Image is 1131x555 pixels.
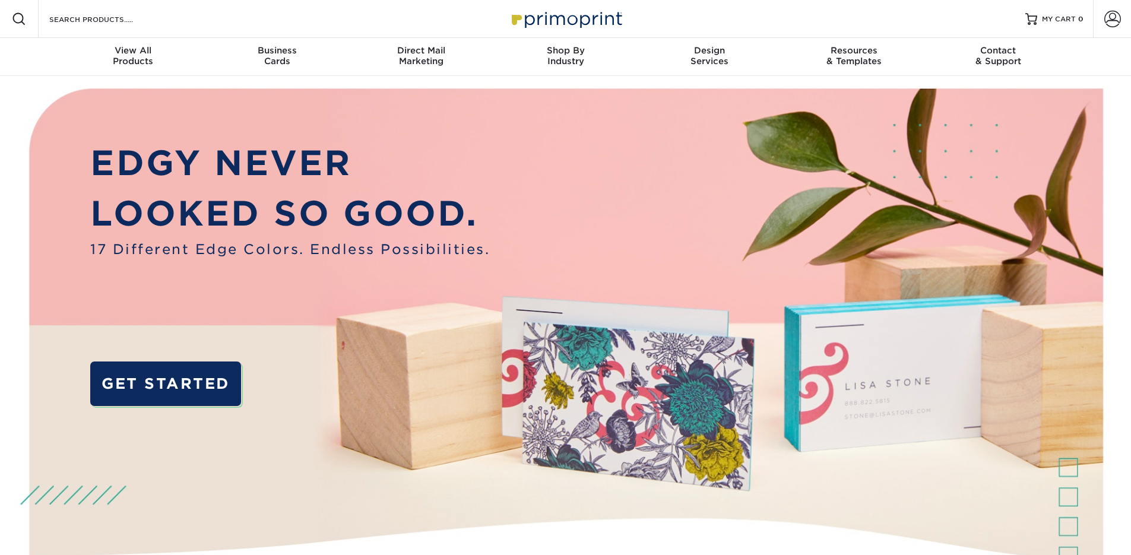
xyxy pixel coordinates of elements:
[90,239,490,259] span: 17 Different Edge Colors. Endless Possibilities.
[926,45,1070,66] div: & Support
[48,12,164,26] input: SEARCH PRODUCTS.....
[493,45,638,56] span: Shop By
[506,6,625,31] img: Primoprint
[782,38,926,76] a: Resources& Templates
[90,188,490,239] p: LOOKED SO GOOD.
[349,38,493,76] a: Direct MailMarketing
[61,38,205,76] a: View AllProducts
[782,45,926,66] div: & Templates
[349,45,493,66] div: Marketing
[349,45,493,56] span: Direct Mail
[90,361,240,406] a: GET STARTED
[61,45,205,66] div: Products
[493,45,638,66] div: Industry
[205,45,349,66] div: Cards
[205,45,349,56] span: Business
[782,45,926,56] span: Resources
[1042,14,1076,24] span: MY CART
[638,45,782,66] div: Services
[638,38,782,76] a: DesignServices
[926,45,1070,56] span: Contact
[638,45,782,56] span: Design
[90,138,490,189] p: EDGY NEVER
[61,45,205,56] span: View All
[1078,15,1084,23] span: 0
[493,38,638,76] a: Shop ByIndustry
[205,38,349,76] a: BusinessCards
[926,38,1070,76] a: Contact& Support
